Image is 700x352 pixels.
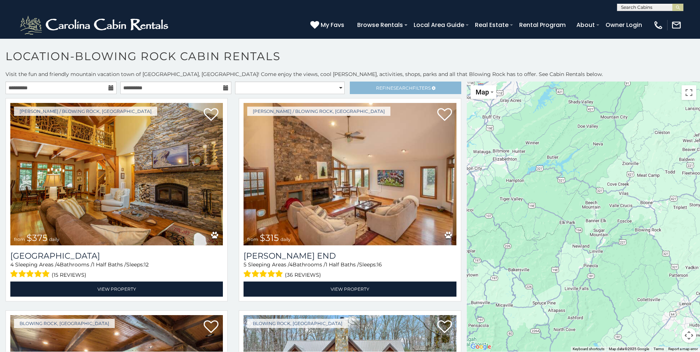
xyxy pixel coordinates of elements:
button: Map camera controls [682,328,696,343]
a: Real Estate [471,18,512,31]
span: 12 [144,261,149,268]
img: White-1-2.png [18,14,172,36]
a: Rental Program [515,18,569,31]
a: Moss End from $315 daily [244,103,456,245]
a: My Favs [310,20,346,30]
span: $375 [27,232,48,243]
a: Add to favorites [437,107,452,123]
a: Terms (opens in new tab) [654,347,664,351]
a: [PERSON_NAME] / Blowing Rock, [GEOGRAPHIC_DATA] [14,107,157,116]
span: 1 Half Baths / [93,261,126,268]
span: Map data ©2025 Google [609,347,649,351]
button: Toggle fullscreen view [682,85,696,100]
button: Change map style [470,85,496,99]
span: from [247,237,258,242]
a: RefineSearchFilters [350,82,461,94]
a: [PERSON_NAME] End [244,251,456,261]
span: 5 [244,261,246,268]
a: Owner Login [602,18,646,31]
span: daily [49,237,59,242]
span: 1 Half Baths / [325,261,359,268]
a: About [573,18,599,31]
a: Report a map error [668,347,698,351]
span: 4 [289,261,293,268]
h3: Moss End [244,251,456,261]
h3: Mountain Song Lodge [10,251,223,261]
img: Mountain Song Lodge [10,103,223,245]
a: View Property [244,282,456,297]
span: 16 [377,261,382,268]
a: Mountain Song Lodge from $375 daily [10,103,223,245]
a: Local Area Guide [410,18,468,31]
button: Keyboard shortcuts [573,346,604,352]
span: from [14,237,25,242]
a: Open this area in Google Maps (opens a new window) [469,342,493,352]
img: phone-regular-white.png [653,20,663,30]
a: Add to favorites [437,320,452,335]
span: 4 [56,261,60,268]
a: Blowing Rock, [GEOGRAPHIC_DATA] [247,319,348,328]
span: daily [280,237,291,242]
span: (36 reviews) [285,270,321,280]
a: [GEOGRAPHIC_DATA] [10,251,223,261]
span: (15 reviews) [52,270,86,280]
span: 4 [10,261,14,268]
a: Blowing Rock, [GEOGRAPHIC_DATA] [14,319,115,328]
img: Google [469,342,493,352]
span: Search [393,85,413,91]
a: View Property [10,282,223,297]
a: Add to favorites [204,320,218,335]
span: Refine Filters [376,85,431,91]
div: Sleeping Areas / Bathrooms / Sleeps: [10,261,223,280]
img: mail-regular-white.png [671,20,682,30]
a: Browse Rentals [354,18,407,31]
span: $315 [260,232,279,243]
img: Moss End [244,103,456,245]
a: [PERSON_NAME] / Blowing Rock, [GEOGRAPHIC_DATA] [247,107,390,116]
div: Sleeping Areas / Bathrooms / Sleeps: [244,261,456,280]
span: My Favs [321,20,344,30]
span: Map [476,88,489,96]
